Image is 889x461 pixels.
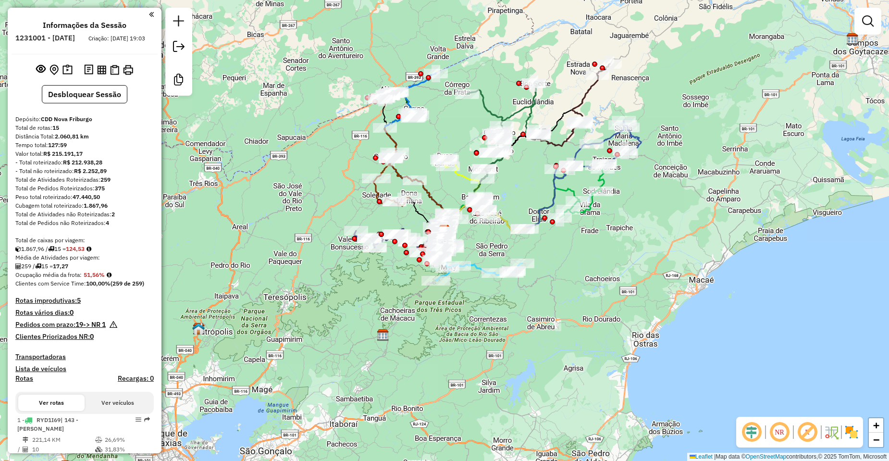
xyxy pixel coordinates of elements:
a: Clique aqui para minimizar o painel [149,9,154,20]
div: - Total não roteirizado: [15,167,154,175]
img: 521 UDC Light NFR Centro [436,241,448,253]
em: Média calculada utilizando a maior ocupação (%Peso ou %Cubagem) de cada rota da sessão. Rotas cro... [107,272,111,278]
div: Depósito: [15,115,154,124]
td: / [17,445,22,454]
div: Média de Atividades por viagem: [15,253,154,262]
span: Ocupação média da frota: [15,271,82,278]
strong: R$ 2.252,89 [74,167,107,174]
h4: Clientes Priorizados NR: [15,333,154,341]
button: Ver rotas [18,395,85,411]
td: 26,69% [104,435,150,445]
i: % de utilização da cubagem [95,447,102,452]
strong: 1.867,96 [84,202,108,209]
strong: CDD Nova Friburgo [41,115,92,123]
img: Exibir/Ocultar setores [844,424,859,440]
button: Painel de Sugestão [61,62,74,77]
div: Map data © contributors,© 2025 TomTom, Microsoft [687,453,889,461]
strong: 100,00% [86,280,111,287]
span: 1 - [17,416,78,432]
strong: 2 [111,211,115,218]
strong: 259 [100,176,111,183]
strong: 0 [90,332,94,341]
div: - Total roteirizado: [15,158,154,167]
td: 31,83% [104,445,150,454]
div: 1.867,96 / 15 = [15,245,154,253]
h4: Informações da Sessão [43,21,126,30]
div: Total de Pedidos Roteirizados: [15,184,154,193]
strong: -> NR 1 [83,320,106,329]
img: Fluxo de ruas [824,424,839,440]
button: Visualizar Romaneio [108,63,121,77]
strong: 0 [70,308,74,317]
span: | 143 - [PERSON_NAME] [17,416,78,432]
i: Total de Atividades [23,447,28,452]
i: Total de rotas [35,263,41,269]
strong: 5 [77,296,81,305]
em: Há pedidos NR próximo a expirar [110,321,117,333]
a: Nova sessão e pesquisa [169,12,188,33]
img: Carmo [407,106,420,119]
div: Peso total roteirizado: [15,193,154,201]
i: Total de rotas [48,246,54,252]
span: Ocultar deslocamento [740,421,763,444]
a: Criar modelo [169,70,188,92]
div: Total de caixas por viagem: [15,236,154,245]
h6: 1231001 - [DATE] [15,34,75,42]
a: Exibir filtros [858,12,877,31]
strong: 127:59 [48,141,67,149]
h4: Lista de veículos [15,365,154,373]
i: Cubagem total roteirizado [15,246,21,252]
h4: Recargas: 0 [118,374,154,383]
em: Rota exportada [144,417,150,423]
strong: R$ 212.938,28 [63,159,102,166]
strong: 124,53 [66,245,85,252]
strong: 4 [106,219,109,226]
div: Criação: [DATE] 19:03 [85,34,149,43]
strong: 51,56% [84,271,105,278]
strong: 47.440,50 [73,193,100,200]
strong: 15 [52,124,59,131]
div: Total de Pedidos não Roteirizados: [15,219,154,227]
div: Total de Atividades não Roteirizadas: [15,210,154,219]
i: Distância Total [23,437,28,443]
span: | [714,453,716,460]
h4: Transportadoras [15,353,154,361]
div: Valor total: [15,150,154,158]
h4: Rotas improdutivas: [15,297,154,305]
button: Imprimir Rotas [121,63,135,77]
strong: 17,27 [53,262,68,270]
div: Atividade não roteirizada - PAO COM LETRAS PANIF [428,245,452,254]
h4: Rotas vários dias: [15,309,154,317]
strong: 19 [75,320,83,329]
div: Tempo total: [15,141,154,150]
span: Exibir rótulo [796,421,819,444]
button: Exibir sessão original [34,62,48,77]
td: 221,14 KM [32,435,95,445]
a: Leaflet [690,453,713,460]
strong: (259 de 259) [111,280,144,287]
strong: R$ 215.191,17 [43,150,83,157]
a: OpenStreetMap [746,453,787,460]
i: Meta Caixas/viagem: 173,30 Diferença: -48,77 [86,246,91,252]
div: Atividade não roteirizada - MV DA ROSA [384,229,408,239]
a: Zoom out [869,433,883,447]
strong: 375 [95,185,105,192]
div: 259 / 15 = [15,262,154,271]
img: Petropolis [192,323,205,335]
h4: Pedidos com prazo: [15,321,106,329]
span: RYD1I69 [37,416,61,424]
a: Rotas [15,374,33,383]
button: Ver veículos [85,395,151,411]
span: − [873,434,879,446]
a: Exportar sessão [169,37,188,59]
span: Ocultar NR [768,421,791,444]
button: Visualizar relatório de Roteirização [95,63,108,76]
em: Opções [136,417,141,423]
span: + [873,419,879,431]
div: Total de rotas: [15,124,154,132]
button: Logs desbloquear sessão [82,62,95,77]
a: Zoom in [869,418,883,433]
div: Cubagem total roteirizado: [15,201,154,210]
img: CDD Campos dos Goytacazes [846,33,859,45]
